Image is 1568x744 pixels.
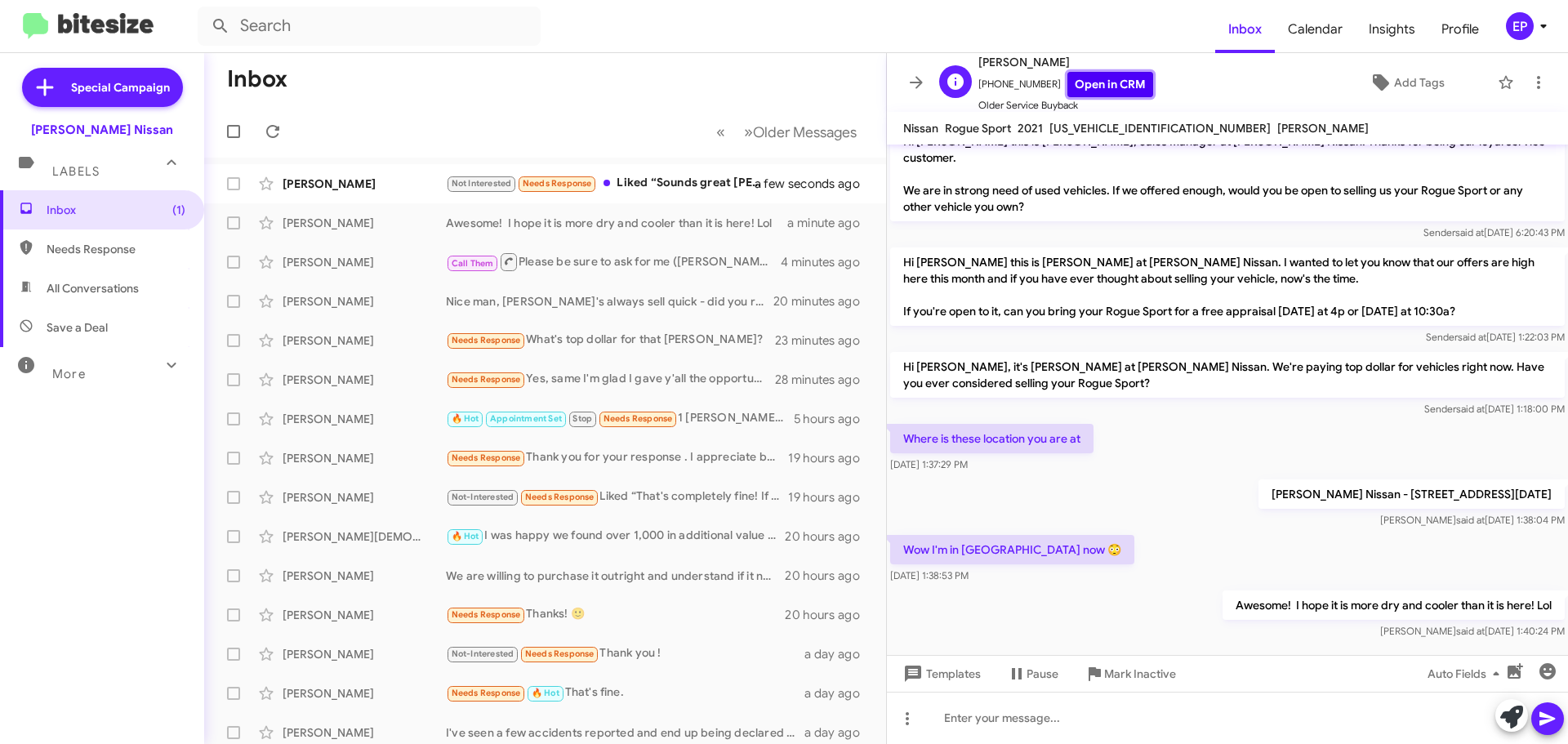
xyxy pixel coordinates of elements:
div: [PERSON_NAME] [283,411,446,427]
div: [PERSON_NAME] [283,685,446,702]
div: [PERSON_NAME] [283,254,446,270]
span: Needs Response [604,413,673,424]
p: [PERSON_NAME] Nissan - [STREET_ADDRESS][DATE] [1258,479,1565,509]
span: Needs Response [452,335,521,345]
div: [PERSON_NAME] [283,372,446,388]
span: Needs Response [452,609,521,620]
span: said at [1456,625,1485,637]
span: Needs Response [452,688,521,698]
div: I was happy we found over 1,000 in additional value from Carmax from your previous visit and thin... [446,527,785,546]
div: Nice man, [PERSON_NAME]'s always sell quick - did you replace it with another one? [446,293,775,310]
div: Thanks! 🙂 [446,605,785,624]
span: Needs Response [452,374,521,385]
span: Nissan [903,121,938,136]
span: Appointment Set [490,413,562,424]
a: Profile [1428,6,1492,53]
div: 20 hours ago [785,568,873,584]
span: Sender [DATE] 1:18:00 PM [1424,403,1565,415]
span: 🔥 Hot [452,531,479,541]
span: [DATE] 1:37:29 PM [890,458,968,470]
p: Hi [PERSON_NAME] this is [PERSON_NAME] at [PERSON_NAME] Nissan. I wanted to let you know that our... [890,247,1565,326]
button: Next [734,115,866,149]
div: [PERSON_NAME] [283,646,446,662]
div: [PERSON_NAME] [283,724,446,741]
span: Mark Inactive [1104,659,1176,688]
div: Please be sure to ask for me ([PERSON_NAME]) when you arrive after your appointment on Staples. I... [446,252,781,272]
button: Auto Fields [1414,659,1519,688]
span: Sender [DATE] 6:20:43 PM [1423,226,1565,238]
div: [PERSON_NAME] [283,489,446,506]
span: Templates [900,659,981,688]
a: Insights [1356,6,1428,53]
div: [PERSON_NAME] Nissan [31,122,173,138]
div: Thank you ! [446,644,804,663]
span: Inbox [1215,6,1275,53]
div: [PERSON_NAME] [283,176,446,192]
span: « [716,122,725,142]
span: Older Service Buyback [978,97,1153,114]
div: 20 minutes ago [775,293,873,310]
span: Older Messages [753,123,857,141]
span: More [52,367,86,381]
span: [PERSON_NAME] [1277,121,1369,136]
span: said at [1455,226,1484,238]
span: Save a Deal [47,319,108,336]
span: 🔥 Hot [532,688,559,698]
span: Needs Response [523,178,592,189]
span: said at [1458,331,1486,343]
div: What's top dollar for that [PERSON_NAME]? [446,331,775,350]
div: a day ago [804,685,873,702]
span: Needs Response [525,492,595,502]
div: a few seconds ago [775,176,873,192]
div: Liked “That's completely fine! If you change your mind or decide to sell your Pathfinder, feel fr... [446,488,788,506]
div: We are willing to purchase it outright and understand if it needs to be replaced instead [446,568,785,584]
div: Liked “Sounds great [PERSON_NAME] - thanks for being our customer!” [446,174,775,193]
button: Add Tags [1322,68,1490,97]
div: [PERSON_NAME][DEMOGRAPHIC_DATA] [283,528,446,545]
span: [PERSON_NAME] [978,52,1153,72]
input: Search [198,7,541,46]
span: Not Interested [452,178,512,189]
h1: Inbox [227,66,287,92]
span: [DATE] 1:38:53 PM [890,569,969,581]
p: Where is these location you are at [890,424,1094,453]
span: Pause [1027,659,1058,688]
button: Pause [994,659,1071,688]
div: [PERSON_NAME] [283,293,446,310]
p: Hi [PERSON_NAME], it's [PERSON_NAME] at [PERSON_NAME] Nissan. We're paying top dollar for vehicle... [890,352,1565,398]
p: Awesome! I hope it is more dry and cooler than it is here! Lol [1223,590,1565,620]
div: a day ago [804,646,873,662]
div: 23 minutes ago [775,332,873,349]
div: Yes, same I'm glad I gave y'all the opportunity too. I hope you have a great day and make lots of... [446,370,775,389]
a: Special Campaign [22,68,183,107]
span: Not-Interested [452,492,514,502]
div: 19 hours ago [788,489,873,506]
span: 🔥 Hot [452,413,479,424]
div: [PERSON_NAME] [283,607,446,623]
a: Calendar [1275,6,1356,53]
div: 20 hours ago [785,528,873,545]
span: Sender [DATE] 1:22:03 PM [1426,331,1565,343]
div: I've seen a few accidents reported and end up being declared a total loss when that wasn't the ca... [446,724,804,741]
div: [PERSON_NAME] [283,568,446,584]
span: [PERSON_NAME] [DATE] 1:38:04 PM [1380,514,1565,526]
div: Thank you for your response . I appreciate being heard . [446,448,788,467]
div: 20 hours ago [785,607,873,623]
span: [US_VEHICLE_IDENTIFICATION_NUMBER] [1049,121,1271,136]
div: 28 minutes ago [775,372,873,388]
button: Previous [706,115,735,149]
span: Needs Response [47,241,185,257]
span: (1) [172,202,185,218]
span: Labels [52,164,100,179]
span: 2021 [1018,121,1043,136]
span: All Conversations [47,280,139,296]
span: Needs Response [452,452,521,463]
span: Needs Response [525,648,595,659]
div: That's fine. [446,684,804,702]
span: said at [1456,403,1485,415]
span: Special Campaign [71,79,170,96]
div: [PERSON_NAME] [283,215,446,231]
div: 5 hours ago [794,411,873,427]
